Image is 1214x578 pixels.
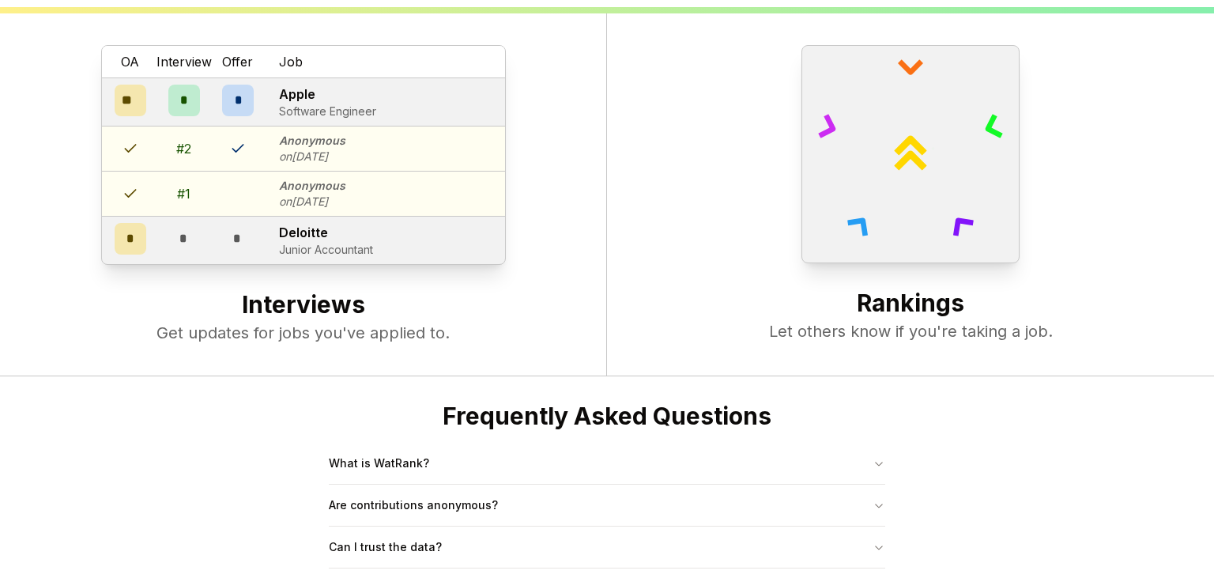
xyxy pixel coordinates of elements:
[222,52,253,71] span: Offer
[279,52,303,71] span: Job
[279,178,345,194] p: Anonymous
[329,527,885,568] button: Can I trust the data?
[329,485,885,526] button: Are contributions anonymous?
[329,402,885,430] h2: Frequently Asked Questions
[279,85,376,104] p: Apple
[279,223,373,242] p: Deloitte
[329,443,885,484] button: What is WatRank?
[279,194,345,210] p: on [DATE]
[279,104,376,119] p: Software Engineer
[176,139,191,158] div: # 2
[639,289,1182,320] h2: Rankings
[639,320,1182,342] p: Let others know if you're taking a job.
[32,290,575,322] h2: Interviews
[156,52,212,71] span: Interview
[177,184,190,203] div: # 1
[279,149,345,164] p: on [DATE]
[279,133,345,149] p: Anonymous
[121,52,139,71] span: OA
[32,322,575,344] p: Get updates for jobs you've applied to.
[279,242,373,258] p: Junior Accountant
